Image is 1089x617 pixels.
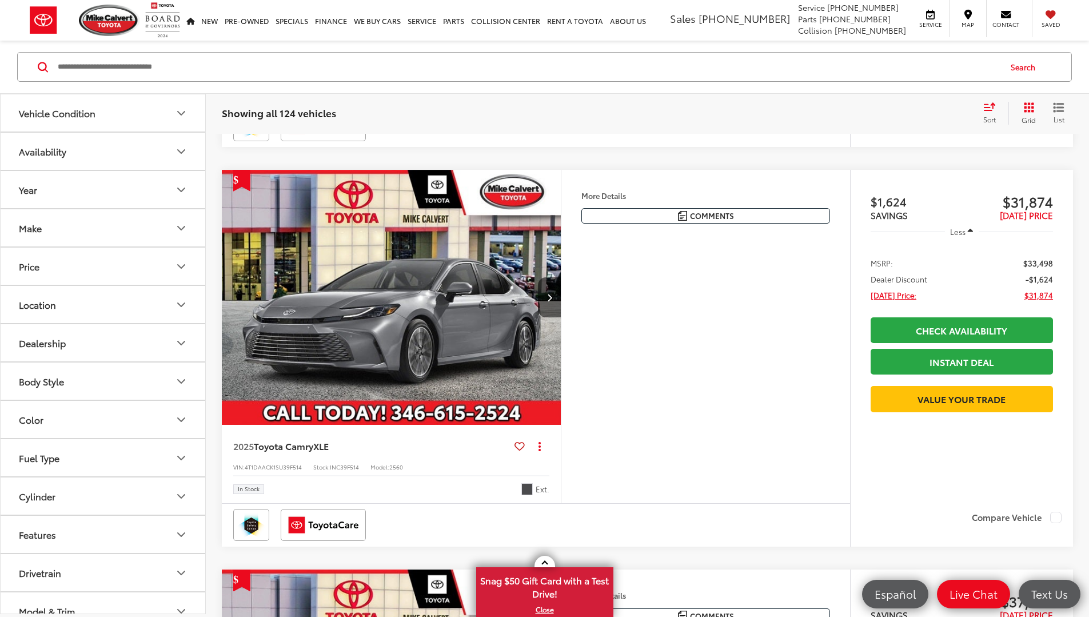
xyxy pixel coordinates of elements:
img: 2025 Toyota Camry XLE [221,170,562,425]
img: Comments [678,211,687,221]
span: Español [869,587,922,601]
a: Live Chat [937,580,1010,608]
div: Drivetrain [19,567,61,578]
span: -$1,624 [1026,273,1053,285]
button: ColorColor [1,401,206,438]
span: XLE [313,439,329,452]
div: Location [19,299,56,310]
div: Features [19,529,56,540]
a: 2025 Toyota Camry XLE2025 Toyota Camry XLE2025 Toyota Camry XLE2025 Toyota Camry XLE [221,170,562,425]
div: Availability [174,145,188,158]
span: MSRP: [871,257,893,269]
span: Service [918,21,943,29]
span: Collision [798,25,832,36]
span: Snag $50 Gift Card with a Test Drive! [477,568,612,603]
span: Model: [370,463,389,471]
span: SAVINGS [871,209,908,221]
span: Parts [798,13,817,25]
a: 2025Toyota CamryXLE [233,440,510,452]
span: List [1053,114,1064,124]
span: Dealer Discount [871,273,927,285]
div: Drivetrain [174,566,188,580]
span: Get Price Drop Alert [233,170,250,192]
span: $33,498 [1023,257,1053,269]
span: VIN: [233,463,245,471]
span: 2560 [389,463,403,471]
span: Map [955,21,980,29]
span: [PHONE_NUMBER] [835,25,906,36]
button: Body StyleBody Style [1,363,206,400]
span: Live Chat [944,587,1003,601]
div: Features [174,528,188,542]
span: [PHONE_NUMBER] [827,2,899,13]
div: Color [174,413,188,427]
span: [PHONE_NUMBER] [699,11,790,26]
label: Compare Vehicle [972,512,1062,523]
input: Search by Make, Model, or Keyword [57,53,1000,81]
button: LocationLocation [1,286,206,323]
div: Color [19,414,43,425]
div: Make [174,221,188,235]
div: Price [174,260,188,273]
img: ToyotaCare Mike Calvert Toyota Houston TX [283,511,364,539]
div: Vehicle Condition [174,106,188,120]
span: 4T1DAACK1SU39F514 [245,463,302,471]
button: Vehicle ConditionVehicle Condition [1,94,206,132]
div: Year [19,184,37,195]
div: Year [174,183,188,197]
span: Text Us [1026,587,1074,601]
span: Contact [992,21,1019,29]
div: Make [19,222,42,233]
span: Stock: [313,463,330,471]
button: Comments [581,208,830,224]
div: Body Style [174,375,188,388]
span: Service [798,2,825,13]
button: Grid View [1008,102,1044,125]
span: Grid [1022,115,1036,125]
button: PricePrice [1,248,206,285]
button: YearYear [1,171,206,208]
span: Ext. [536,484,549,495]
span: $31,874 [1024,289,1053,301]
span: Showing all 124 vehicles [222,106,336,120]
div: Availability [19,146,66,157]
button: List View [1044,102,1073,125]
span: [DATE] Price: [871,289,916,301]
button: Search [1000,53,1052,81]
span: Saved [1038,21,1063,29]
button: CylinderCylinder [1,477,206,515]
div: Body Style [19,376,64,387]
span: Get Price Drop Alert [233,570,250,591]
button: Select sort value [978,102,1008,125]
span: INC39F514 [330,463,359,471]
button: Actions [529,436,549,456]
div: Dealership [19,337,66,348]
span: dropdown dots [538,441,541,451]
span: [PHONE_NUMBER] [819,13,891,25]
div: Vehicle Condition [19,108,95,118]
button: FeaturesFeatures [1,516,206,553]
a: Value Your Trade [871,386,1053,412]
a: Español [862,580,928,608]
div: Cylinder [174,489,188,503]
img: Toyota Safety Sense Mike Calvert Toyota Houston TX [236,511,267,539]
button: Fuel TypeFuel Type [1,439,206,476]
span: Comments [690,210,734,221]
button: DrivetrainDrivetrain [1,554,206,591]
button: AvailabilityAvailability [1,133,206,170]
button: Next image [538,277,561,317]
h4: More Details [581,591,830,599]
span: Heavy Metal [521,483,533,495]
div: Fuel Type [174,451,188,465]
span: Toyota Camry [254,439,313,452]
a: Check Availability [871,317,1053,343]
span: 2025 [233,439,254,452]
span: In Stock [238,486,260,492]
div: Price [19,261,39,272]
div: Location [174,298,188,312]
span: $31,874 [962,193,1053,210]
span: Sort [983,114,996,124]
img: Mike Calvert Toyota [79,5,139,36]
h4: More Details [581,192,830,200]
